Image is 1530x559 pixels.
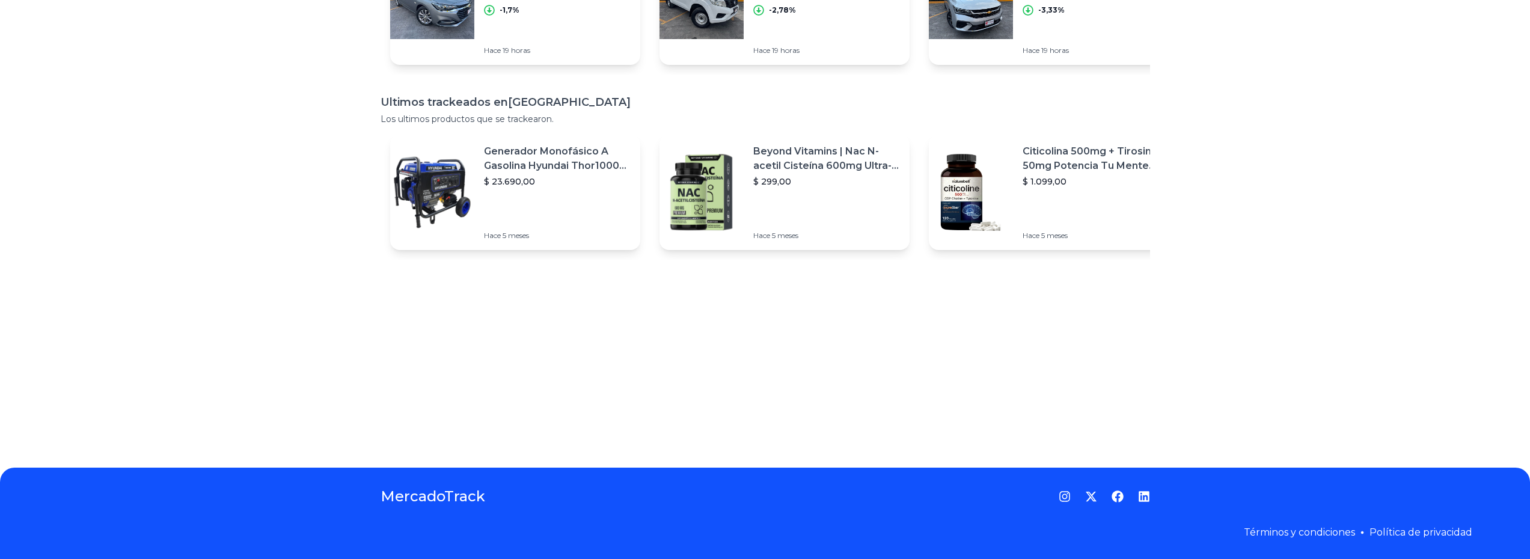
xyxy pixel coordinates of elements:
[753,176,900,188] p: $ 299,00
[1138,490,1150,502] a: LinkedIn
[769,5,796,15] p: -2,78%
[753,46,850,55] p: Hace 19 horas
[500,5,519,15] p: -1,7%
[484,46,603,55] p: Hace 19 horas
[1023,46,1128,55] p: Hace 19 horas
[1244,527,1355,538] a: Términos y condiciones
[1369,527,1472,538] a: Política de privacidad
[1085,490,1097,502] a: Twitter
[753,144,900,173] p: Beyond Vitamins | Nac N-acetil Cisteína 600mg Ultra-premium Con Inulina De Agave (prebiótico Natu...
[381,113,1150,125] p: Los ultimos productos que se trackearon.
[1023,231,1169,240] p: Hace 5 meses
[1038,5,1065,15] p: -3,33%
[484,176,631,188] p: $ 23.690,00
[484,144,631,173] p: Generador Monofásico A Gasolina Hyundai Thor10000 P 11.5 Kw
[659,135,910,250] a: Featured imageBeyond Vitamins | Nac N-acetil Cisteína 600mg Ultra-premium Con Inulina De Agave (p...
[753,231,900,240] p: Hace 5 meses
[659,150,744,234] img: Featured image
[1023,176,1169,188] p: $ 1.099,00
[929,135,1179,250] a: Featured imageCiticolina 500mg + Tirosina 50mg Potencia Tu Mente (120caps) Sabor Sin Sabor$ 1.099...
[390,150,474,234] img: Featured image
[381,94,1150,111] h1: Ultimos trackeados en [GEOGRAPHIC_DATA]
[929,150,1013,234] img: Featured image
[1059,490,1071,502] a: Instagram
[484,231,631,240] p: Hace 5 meses
[381,487,485,506] a: MercadoTrack
[390,135,640,250] a: Featured imageGenerador Monofásico A Gasolina Hyundai Thor10000 P 11.5 Kw$ 23.690,00Hace 5 meses
[1023,144,1169,173] p: Citicolina 500mg + Tirosina 50mg Potencia Tu Mente (120caps) Sabor Sin Sabor
[1112,490,1124,502] a: Facebook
